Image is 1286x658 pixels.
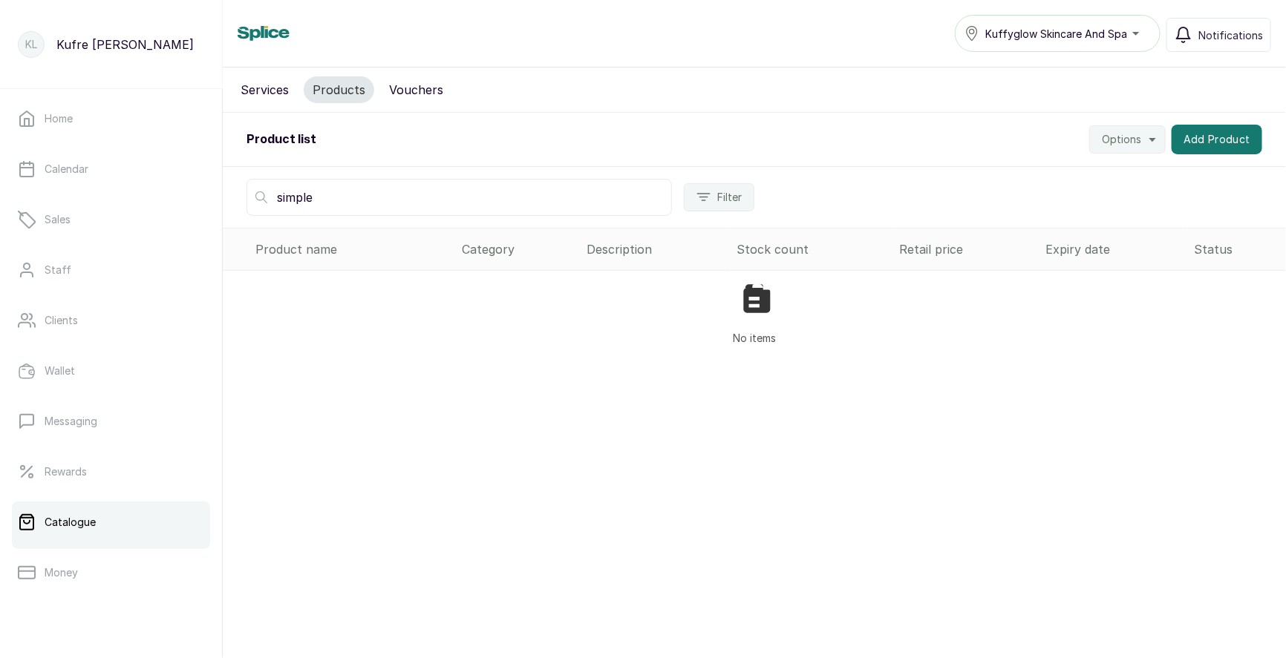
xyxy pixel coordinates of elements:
div: Category [462,240,575,258]
p: Wallet [45,363,75,378]
span: Kuffyglow Skincare And Spa [985,26,1127,42]
a: Money [12,552,210,593]
p: Messaging [45,414,97,429]
p: Sales [45,212,71,227]
p: Home [45,111,73,126]
a: Rewards [12,451,210,493]
span: Filter [717,190,742,205]
div: Stock count [737,240,887,258]
div: Product name [255,240,450,258]
span: Options [1102,132,1141,147]
p: Clients [45,313,78,328]
div: Status [1194,240,1280,258]
button: Add Product [1172,125,1262,154]
h2: Product list [247,131,316,148]
div: Description [587,240,725,258]
a: Home [12,98,210,139]
span: Notifications [1198,27,1263,43]
a: Clients [12,300,210,341]
a: Sales [12,199,210,240]
button: Vouchers [380,76,452,103]
a: Messaging [12,401,210,442]
p: Kufre [PERSON_NAME] [56,36,194,53]
p: KL [25,37,37,52]
a: Reports [12,602,210,644]
button: Kuffyglow Skincare And Spa [955,15,1161,52]
button: Options [1089,125,1166,154]
a: Calendar [12,148,210,190]
button: Services [232,76,298,103]
div: Retail price [899,240,1034,258]
a: Catalogue [12,501,210,543]
a: Wallet [12,350,210,392]
button: Filter [684,183,754,211]
p: Calendar [45,162,88,177]
p: Rewards [45,464,87,479]
button: Products [304,76,374,103]
p: Money [45,565,78,580]
div: Expiry date [1046,240,1183,258]
input: Search by name, category, description, price [247,179,672,216]
a: Staff [12,249,210,291]
p: Catalogue [45,515,96,530]
button: Notifications [1166,18,1271,52]
p: Staff [45,263,71,277]
p: No items [733,330,776,346]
